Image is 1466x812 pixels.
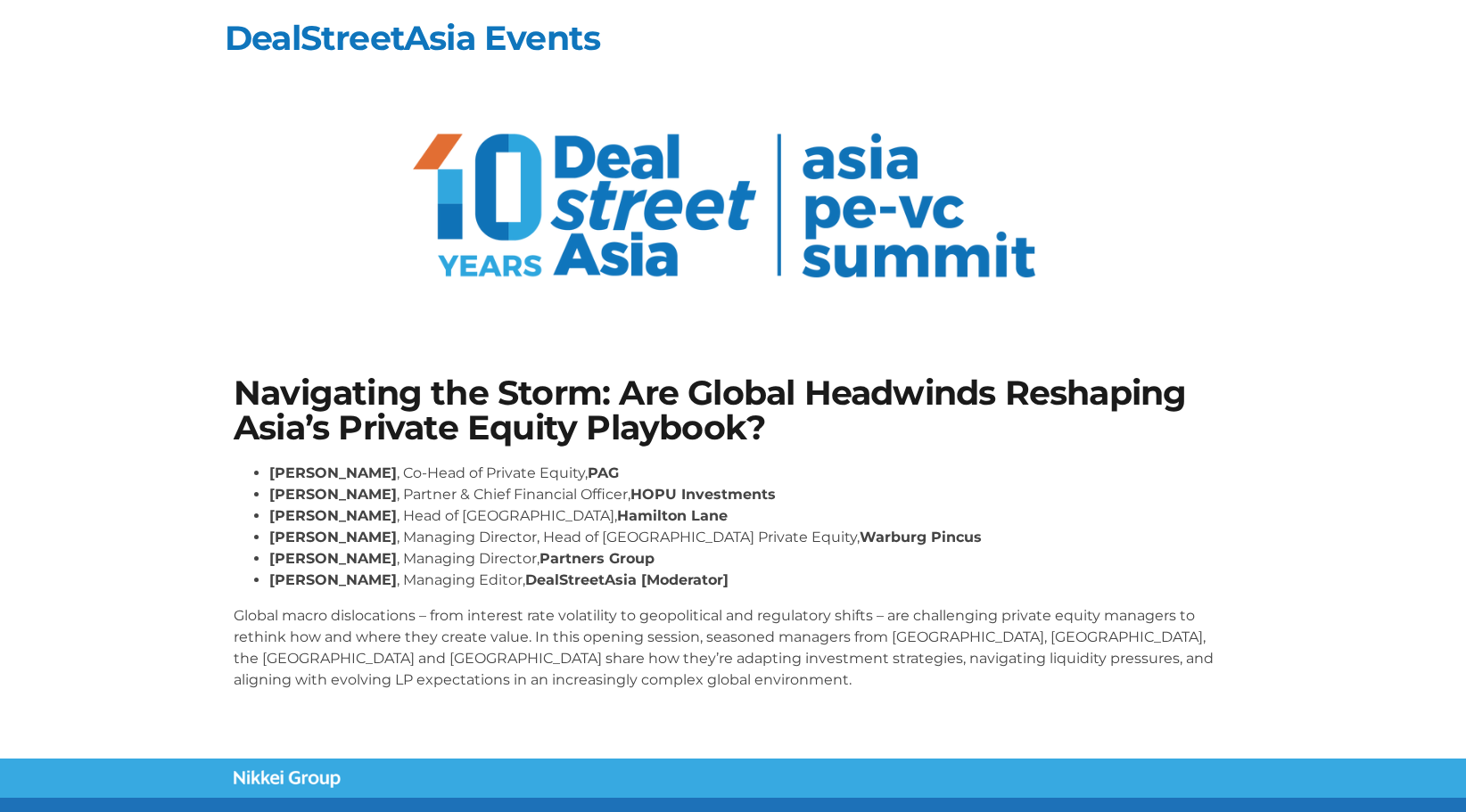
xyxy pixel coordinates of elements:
strong: HOPU Investments [630,486,776,503]
strong: PAG [588,464,619,481]
li: , Managing Director, [269,548,1232,570]
strong: Warburg Pincus [860,529,982,545]
strong: [PERSON_NAME] [269,571,397,588]
li: , Managing Editor, [269,570,1232,591]
a: DealStreetAsia Events [225,17,600,59]
strong: [PERSON_NAME] [269,550,397,567]
strong: Hamilton Lane [617,507,728,524]
p: Global macro dislocations – from interest rate volatility to geopolitical and regulatory shifts –... [234,605,1232,691]
li: , Co-Head of Private Equity, [269,463,1232,484]
li: , Head of [GEOGRAPHIC_DATA], [269,505,1232,527]
img: Nikkei Group [234,770,341,788]
strong: Partners Group [539,550,655,567]
li: , Managing Director, Head of [GEOGRAPHIC_DATA] Private Equity, [269,527,1232,548]
strong: [PERSON_NAME] [269,529,397,545]
li: , Partner & Chief Financial Officer, [269,484,1232,505]
strong: [PERSON_NAME] [269,486,397,503]
h1: Navigating the Storm: Are Global Headwinds Reshaping Asia’s Private Equity Playbook? [234,376,1232,445]
strong: DealStreetAsia [Moderator] [525,571,729,588]
strong: [PERSON_NAME] [269,507,397,524]
strong: [PERSON_NAME] [269,464,397,481]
